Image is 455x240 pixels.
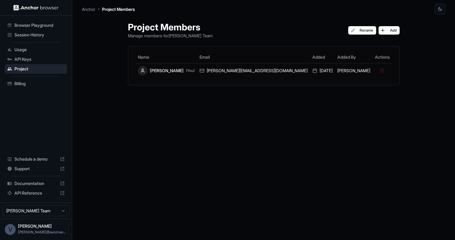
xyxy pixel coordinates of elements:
[14,32,65,38] span: Session History
[197,51,310,63] th: Email
[14,81,65,87] span: Billing
[14,56,65,62] span: API Keys
[135,51,197,63] th: Name
[128,32,213,39] p: Manage members for [PERSON_NAME] Team
[14,156,57,162] span: Schedule a demo
[5,30,67,40] div: Session History
[18,223,52,229] span: Vipin Tanna
[5,79,67,88] div: Billing
[82,6,135,12] nav: breadcrumb
[14,47,65,53] span: Usage
[200,68,308,74] div: [PERSON_NAME][EMAIL_ADDRESS][DOMAIN_NAME]
[335,63,373,78] td: [PERSON_NAME]
[5,64,67,74] div: Project
[5,164,67,174] div: Support
[102,6,135,12] p: Project Members
[312,68,333,74] div: [DATE]
[14,180,57,186] span: Documentation
[82,6,95,12] p: Anchor
[310,51,335,63] th: Added
[5,20,67,30] div: Browser Playground
[379,26,400,35] button: Add
[68,224,79,235] button: Open menu
[348,26,376,35] button: Rename
[373,51,392,63] th: Actions
[5,45,67,54] div: Usage
[128,22,213,32] h1: Project Members
[18,230,66,234] span: vipin@axiotree.com
[5,154,67,164] div: Schedule a demo
[14,66,65,72] span: Project
[5,54,67,64] div: API Keys
[14,190,57,196] span: API Reference
[5,224,16,235] div: V
[138,66,195,75] div: [PERSON_NAME]
[5,188,67,198] div: API Reference
[14,166,57,172] span: Support
[14,22,65,28] span: Browser Playground
[5,179,67,188] div: Documentation
[335,51,373,63] th: Added By
[14,5,59,11] img: Anchor Logo
[186,68,195,73] span: (You)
